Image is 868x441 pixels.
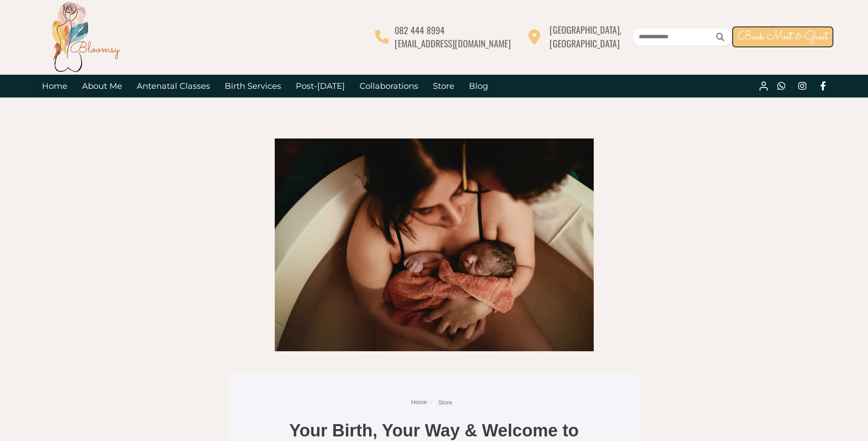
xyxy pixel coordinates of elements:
[275,138,594,351] img: Your Birth, Your Way & Welcome to Parenthood Antenatal Classes
[431,398,432,406] span: /
[550,23,621,36] span: [GEOGRAPHIC_DATA],
[129,75,217,97] a: Antenatal Classes
[352,75,426,97] a: Collaborations
[217,75,288,97] a: Birth Services
[75,75,129,97] a: About Me
[49,0,122,73] img: Bloomsy
[395,23,445,37] span: 082 444 8994
[732,26,833,47] a: Book Meet & Greet
[288,75,352,97] a: Post-[DATE]
[411,398,427,406] a: Home
[738,28,828,46] span: Book Meet & Greet
[426,75,462,97] a: Store
[438,399,452,406] a: Store
[550,36,620,50] span: [GEOGRAPHIC_DATA]
[395,36,511,50] span: [EMAIL_ADDRESS][DOMAIN_NAME]
[35,75,75,97] a: Home
[462,75,495,97] a: Blog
